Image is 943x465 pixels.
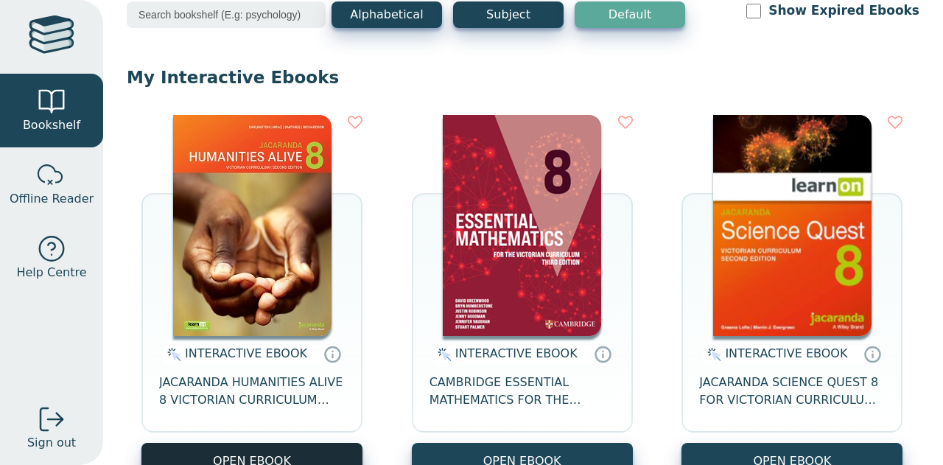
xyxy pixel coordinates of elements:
span: INTERACTIVE EBOOK [455,346,578,360]
span: INTERACTIVE EBOOK [185,346,307,360]
span: Offline Reader [10,190,94,208]
a: Interactive eBooks are accessed online via the publisher’s portal. They contain interactive resou... [323,345,341,363]
span: Help Centre [16,264,86,282]
img: interactive.svg [703,346,721,363]
button: Default [575,1,685,28]
span: INTERACTIVE EBOOK [725,346,847,360]
span: JACARANDA HUMANITIES ALIVE 8 VICTORIAN CURRICULUM LEARNON EBOOK 2E [159,374,345,409]
input: Search bookshelf (E.g: psychology) [127,1,326,28]
img: interactive.svg [433,346,452,363]
span: CAMBRIDGE ESSENTIAL MATHEMATICS FOR THE VICTORIAN CURRICULUM YEAR 8 EBOOK 3E [430,374,615,409]
img: fffb2005-5288-ea11-a992-0272d098c78b.png [713,115,872,336]
img: interactive.svg [163,346,181,363]
button: Alphabetical [332,1,442,28]
span: Sign out [27,434,76,452]
img: bedfc1f2-ad15-45fb-9889-51f3863b3b8f.png [443,115,601,336]
p: My Interactive Ebooks [127,66,919,88]
img: bee2d5d4-7b91-e911-a97e-0272d098c78b.jpg [173,115,332,336]
a: Interactive eBooks are accessed online via the publisher’s portal. They contain interactive resou... [863,345,881,363]
label: Show Expired Ebooks [768,1,919,20]
button: Subject [453,1,564,28]
a: Interactive eBooks are accessed online via the publisher’s portal. They contain interactive resou... [594,345,611,363]
span: JACARANDA SCIENCE QUEST 8 FOR VICTORIAN CURRICULUM LEARNON 2E EBOOK [699,374,885,409]
span: Bookshelf [23,116,80,134]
